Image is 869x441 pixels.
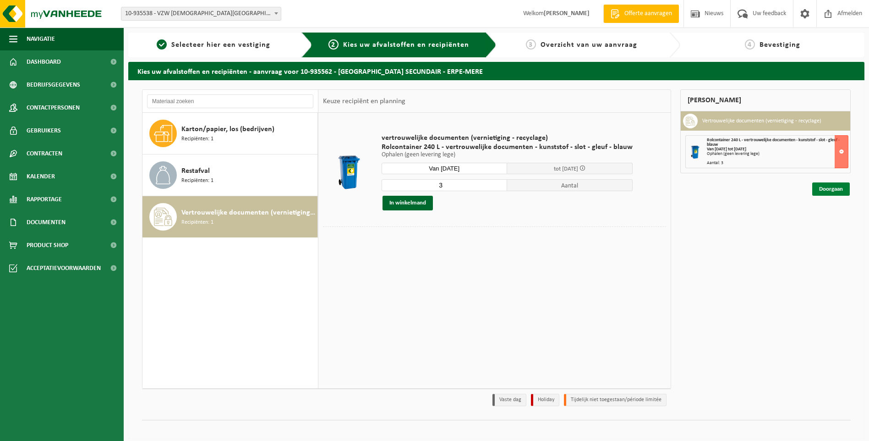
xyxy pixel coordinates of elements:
[142,196,318,237] button: Vertrouwelijke documenten (vernietiging - recyclage) Recipiënten: 1
[181,176,213,185] span: Recipiënten: 1
[128,62,864,80] h2: Kies uw afvalstoffen en recipiënten - aanvraag voor 10-935562 - [GEOGRAPHIC_DATA] SECUNDAIR - ERP...
[27,211,66,234] span: Documenten
[680,89,851,111] div: [PERSON_NAME]
[171,41,270,49] span: Selecteer hier een vestiging
[133,39,294,50] a: 1Selecteer hier een vestiging
[544,10,590,17] strong: [PERSON_NAME]
[702,114,821,128] h3: Vertrouwelijke documenten (vernietiging - recyclage)
[492,394,526,406] li: Vaste dag
[157,39,167,50] span: 1
[526,39,536,50] span: 3
[707,161,848,165] div: Aantal: 3
[318,90,410,113] div: Keuze recipiënt en planning
[27,119,61,142] span: Gebruikers
[181,218,213,227] span: Recipiënten: 1
[531,394,559,406] li: Holiday
[181,165,210,176] span: Restafval
[121,7,281,21] span: 10-935538 - VZW PRIESTER DAENS COLLEGE - AALST
[382,152,633,158] p: Ophalen (geen levering lege)
[541,41,637,49] span: Overzicht van uw aanvraag
[121,7,281,20] span: 10-935538 - VZW PRIESTER DAENS COLLEGE - AALST
[760,41,800,49] span: Bevestiging
[27,28,55,50] span: Navigatie
[382,143,633,152] span: Rolcontainer 240 L - vertrouwelijke documenten - kunststof - slot - gleuf - blauw
[603,5,679,23] a: Offerte aanvragen
[707,138,840,147] span: Rolcontainer 240 L - vertrouwelijke documenten - kunststof - slot - gleuf - blauw
[622,9,674,18] span: Offerte aanvragen
[328,39,339,50] span: 2
[564,394,667,406] li: Tijdelijk niet toegestaan/période limitée
[554,166,578,172] span: tot [DATE]
[707,147,746,152] strong: Van [DATE] tot [DATE]
[27,96,80,119] span: Contactpersonen
[745,39,755,50] span: 4
[27,234,68,257] span: Product Shop
[383,196,433,210] button: In winkelmand
[142,113,318,154] button: Karton/papier, los (bedrijven) Recipiënten: 1
[27,142,62,165] span: Contracten
[707,152,848,156] div: Ophalen (geen levering lege)
[27,73,80,96] span: Bedrijfsgegevens
[382,133,633,143] span: vertrouwelijke documenten (vernietiging - recyclage)
[27,257,101,280] span: Acceptatievoorwaarden
[181,207,315,218] span: Vertrouwelijke documenten (vernietiging - recyclage)
[147,94,313,108] input: Materiaal zoeken
[27,165,55,188] span: Kalender
[382,163,507,174] input: Selecteer datum
[181,135,213,143] span: Recipiënten: 1
[181,124,274,135] span: Karton/papier, los (bedrijven)
[27,188,62,211] span: Rapportage
[343,41,469,49] span: Kies uw afvalstoffen en recipiënten
[507,179,633,191] span: Aantal
[812,182,850,196] a: Doorgaan
[142,154,318,196] button: Restafval Recipiënten: 1
[27,50,61,73] span: Dashboard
